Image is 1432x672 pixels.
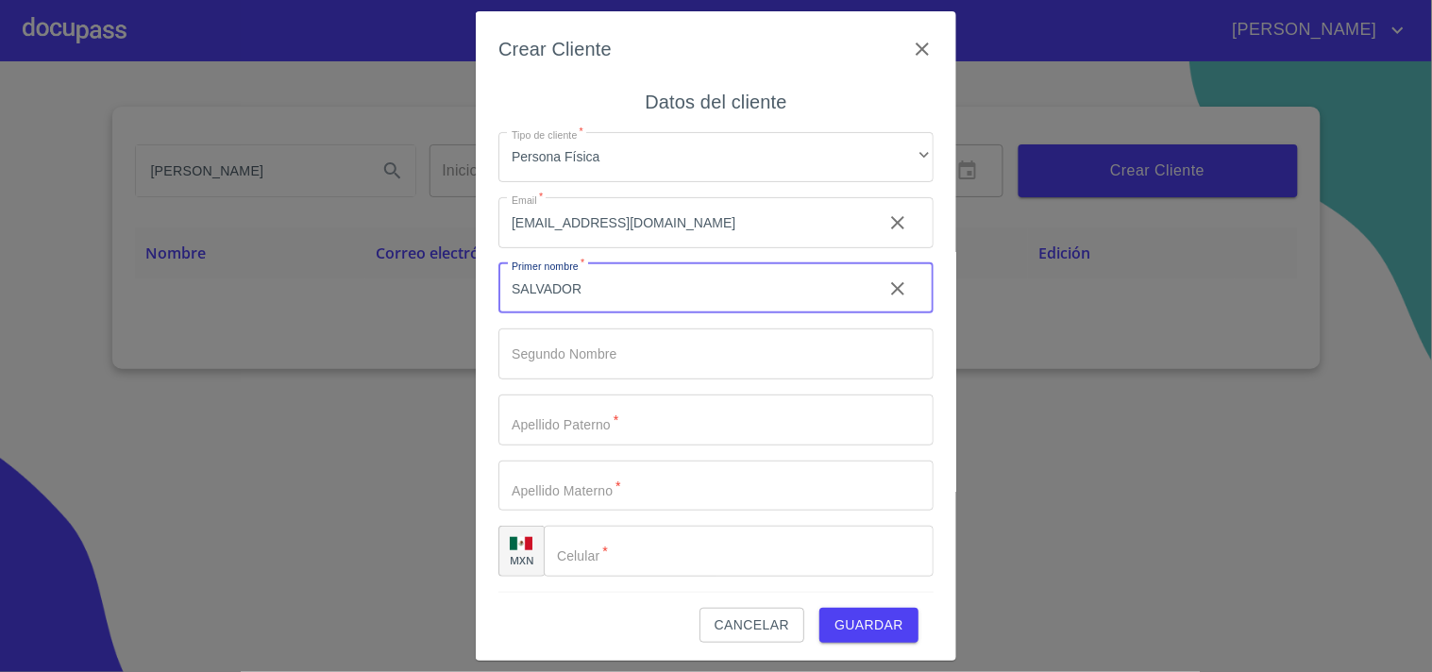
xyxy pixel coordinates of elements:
button: Guardar [819,608,918,643]
div: Persona Física [498,132,934,183]
button: clear input [875,200,920,245]
button: Cancelar [699,608,804,643]
p: MXN [510,553,534,567]
button: clear input [875,266,920,311]
h6: Crear Cliente [498,34,612,64]
img: R93DlvwvvjP9fbrDwZeCRYBHk45OWMq+AAOlFVsxT89f82nwPLnD58IP7+ANJEaWYhP0Tx8kkA0WlQMPQsAAgwAOmBj20AXj6... [510,537,532,550]
h6: Datos del cliente [645,87,786,117]
span: Cancelar [715,613,789,637]
span: Guardar [834,613,903,637]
